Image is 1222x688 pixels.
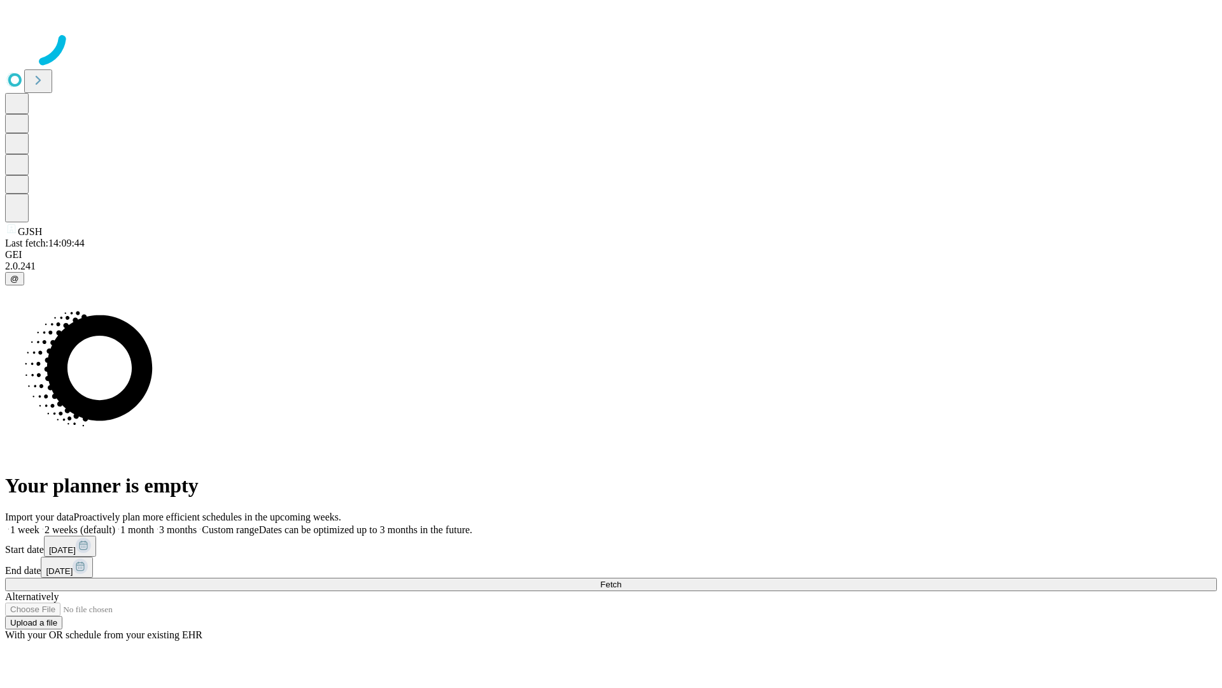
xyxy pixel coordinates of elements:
[44,536,96,557] button: [DATE]
[5,629,202,640] span: With your OR schedule from your existing EHR
[159,524,197,535] span: 3 months
[41,557,93,578] button: [DATE]
[49,545,76,555] span: [DATE]
[600,580,621,589] span: Fetch
[10,274,19,283] span: @
[5,616,62,629] button: Upload a file
[18,226,42,237] span: GJSH
[5,249,1217,261] div: GEI
[5,591,59,602] span: Alternatively
[5,261,1217,272] div: 2.0.241
[5,272,24,285] button: @
[120,524,154,535] span: 1 month
[202,524,258,535] span: Custom range
[5,238,85,248] span: Last fetch: 14:09:44
[46,566,73,576] span: [DATE]
[5,578,1217,591] button: Fetch
[5,512,74,522] span: Import your data
[74,512,341,522] span: Proactively plan more efficient schedules in the upcoming weeks.
[259,524,472,535] span: Dates can be optimized up to 3 months in the future.
[10,524,39,535] span: 1 week
[5,536,1217,557] div: Start date
[45,524,115,535] span: 2 weeks (default)
[5,557,1217,578] div: End date
[5,474,1217,498] h1: Your planner is empty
